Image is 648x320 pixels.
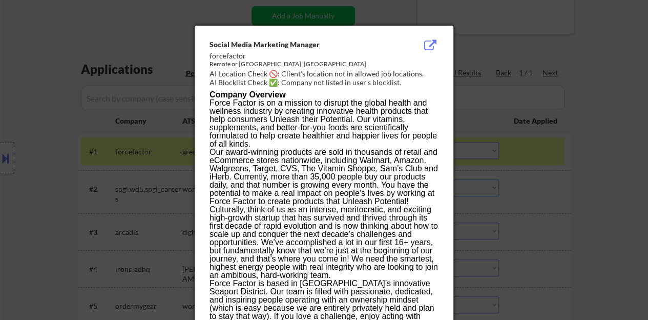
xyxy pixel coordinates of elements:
[210,90,286,99] strong: Company Overview
[210,148,438,206] p: Our award-winning products are sold in thousands of retail and eCommerce stores nationwide, inclu...
[210,39,387,50] div: Social Media Marketing Manager
[210,77,443,88] div: AI Blocklist Check ✅: Company not listed in user's blocklist.
[210,51,387,61] div: forcefactor
[210,69,443,79] div: AI Location Check 🚫: Client's location not in allowed job locations.
[210,206,438,279] p: Culturally, think of us as an intense, meritocratic, and exciting high-growth startup that has su...
[210,99,438,148] p: Force Factor is on a mission to disrupt the global health and wellness industry by creating innov...
[210,60,387,69] div: Remote or [GEOGRAPHIC_DATA], [GEOGRAPHIC_DATA]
